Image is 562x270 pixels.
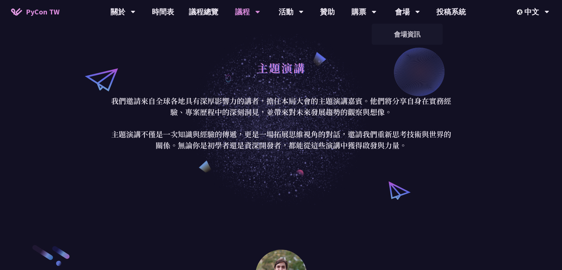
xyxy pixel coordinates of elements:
h1: 主題演講 [257,57,306,79]
p: 我們邀請來自全球各地具有深厚影響力的講者，擔任本屆大會的主題演講嘉賓。他們將分享自身在實務經驗、專案歷程中的深刻洞見，並帶來對未來發展趨勢的觀察與想像。 主題演講不僅是一次知識與經驗的傳遞，更是... [109,95,453,151]
span: PyCon TW [26,6,59,17]
a: PyCon TW [4,3,67,21]
a: 會場資訊 [372,26,443,43]
img: Home icon of PyCon TW 2025 [11,8,22,16]
img: Locale Icon [517,9,524,15]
